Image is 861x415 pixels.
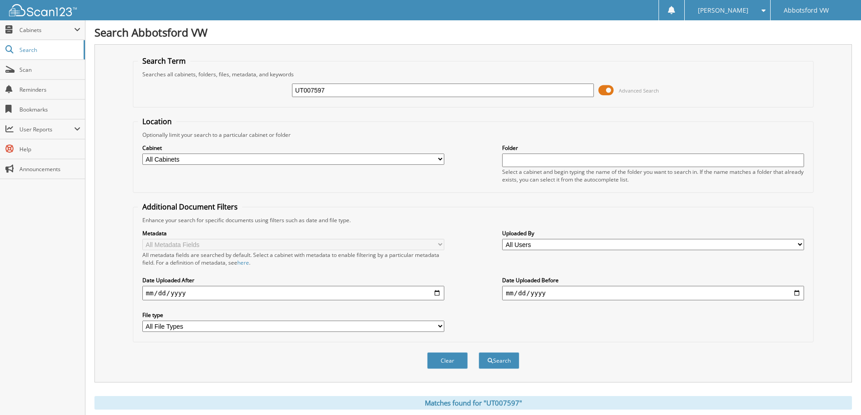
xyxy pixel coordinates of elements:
[138,202,242,212] legend: Additional Document Filters
[19,126,74,133] span: User Reports
[19,46,79,54] span: Search
[19,165,80,173] span: Announcements
[138,131,809,139] div: Optionally limit your search to a particular cabinet or folder
[502,168,804,183] div: Select a cabinet and begin typing the name of the folder you want to search in. If the name match...
[142,276,444,284] label: Date Uploaded After
[9,4,77,16] img: scan123-logo-white.svg
[94,25,852,40] h1: Search Abbotsford VW
[142,144,444,152] label: Cabinet
[784,8,829,13] span: Abbotsford VW
[142,286,444,300] input: start
[502,144,804,152] label: Folder
[19,26,74,34] span: Cabinets
[94,396,852,410] div: Matches found for "UT007597"
[19,66,80,74] span: Scan
[502,229,804,237] label: Uploaded By
[142,311,444,319] label: File type
[142,251,444,266] div: All metadata fields are searched by default. Select a cabinet with metadata to enable filtering b...
[138,70,809,78] div: Searches all cabinets, folders, files, metadata, and keywords
[19,106,80,113] span: Bookmarks
[138,216,809,224] div: Enhance your search for specific documents using filters such as date and file type.
[502,286,804,300] input: end
[698,8,748,13] span: [PERSON_NAME]
[502,276,804,284] label: Date Uploaded Before
[479,352,519,369] button: Search
[138,56,190,66] legend: Search Term
[142,229,444,237] label: Metadata
[138,117,176,126] legend: Location
[237,259,249,266] a: here
[19,145,80,153] span: Help
[427,352,468,369] button: Clear
[619,87,659,94] span: Advanced Search
[19,86,80,93] span: Reminders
